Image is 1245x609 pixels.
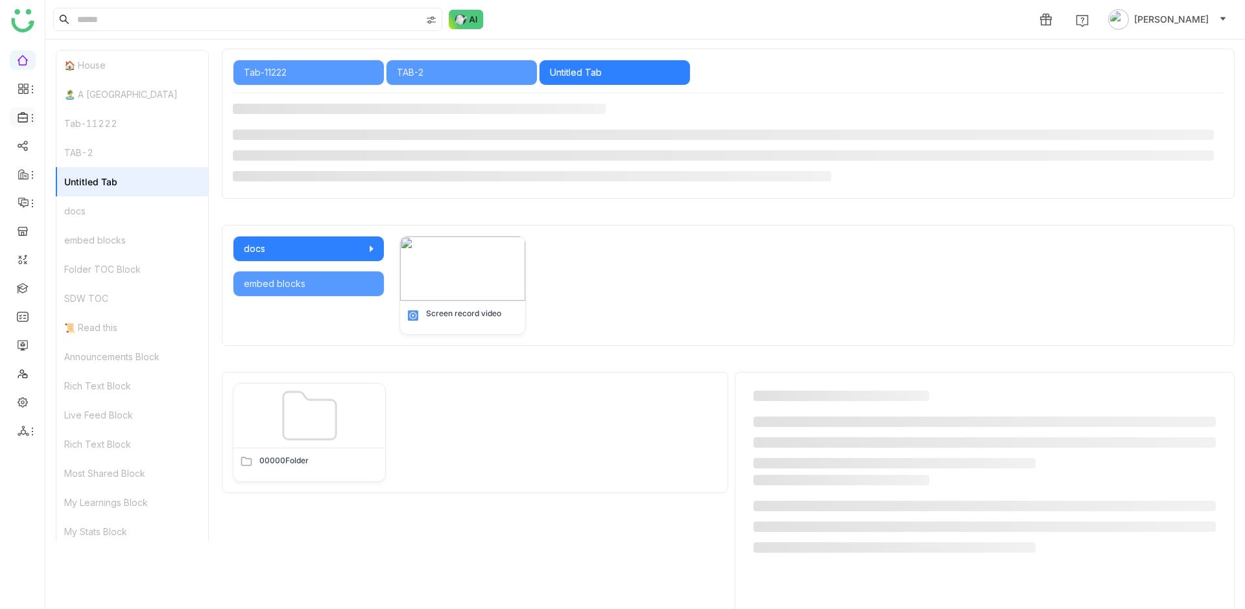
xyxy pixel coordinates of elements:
[259,455,309,466] div: 00000Folder
[56,459,208,488] div: Most Shared Block
[449,10,484,29] img: ask-buddy-normal.svg
[56,167,208,196] div: Untitled Tab
[11,9,34,32] img: logo
[56,371,208,400] div: Rich Text Block
[550,65,680,80] div: Untitled Tab
[56,430,208,459] div: Rich Text Block
[56,225,208,255] div: embed blocks
[56,400,208,430] div: Live Feed Block
[56,196,208,225] div: docs
[56,313,208,342] div: 📜 Read this
[407,309,420,322] img: mp4.svg
[244,277,373,291] div: embed blocks
[1076,14,1089,27] img: help.svg
[56,51,208,80] div: 🏠 House
[240,455,253,468] img: folder.svg
[278,384,342,448] img: library-folder.svg
[1108,9,1129,30] img: avatar
[397,65,527,80] div: TAB-2
[56,255,208,284] div: Folder TOC Block
[56,342,208,371] div: Announcements Block
[56,517,208,546] div: My Stats Block
[1106,9,1229,30] button: [PERSON_NAME]
[56,284,208,313] div: SDW TOC
[426,308,501,319] div: Screen record video
[56,488,208,517] div: My Learnings Block
[56,109,208,138] div: Tab-11222
[56,80,208,109] div: 🏝️ A [GEOGRAPHIC_DATA]
[400,236,525,301] img: 689c69faa2c09d0bea1f1dd4
[244,65,373,80] div: Tab-11222
[56,138,208,167] div: TAB-2
[244,242,373,256] div: docs
[426,15,436,25] img: search-type.svg
[1134,12,1209,27] span: [PERSON_NAME]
